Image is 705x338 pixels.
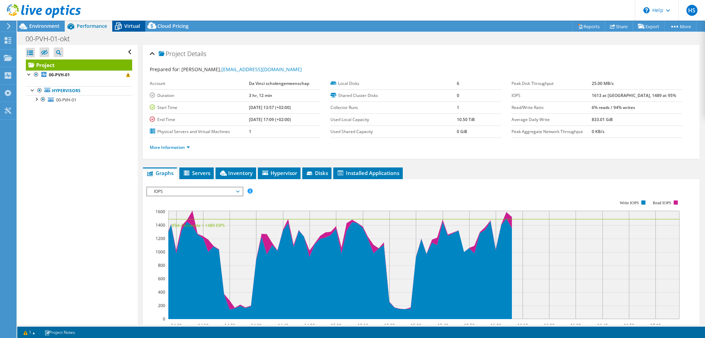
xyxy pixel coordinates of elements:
a: 1 [19,328,40,337]
text: 1200 [156,236,165,241]
a: Export [633,21,665,32]
label: Used Local Capacity [330,116,457,123]
b: 1613 at [GEOGRAPHIC_DATA], 1489 at 95% [592,92,676,98]
text: 14:00 [171,323,181,328]
a: Project [26,59,132,70]
span: IOPS [150,187,239,196]
label: Shared Cluster Disks [330,92,457,99]
b: 10.50 TiB [457,117,475,122]
text: 1000 [156,249,165,255]
span: Cloud Pricing [157,23,189,29]
a: [EMAIL_ADDRESS][DOMAIN_NAME] [221,66,302,73]
text: Write IOPS [620,200,639,205]
a: Share [605,21,633,32]
b: Da Vinci scholengemeenschap [249,80,309,86]
b: 1 [249,129,251,134]
span: Hypervisor [261,170,297,176]
text: 600 [158,276,165,282]
label: Collector Runs [330,104,457,111]
b: 3 hr, 12 min [249,92,272,98]
b: [DATE] 17:09 (+02:00) [249,117,291,122]
a: 00-PVH-01 [26,70,132,79]
text: 17:00 [650,323,661,328]
text: 0 [163,316,165,322]
label: Prepared for: [150,66,180,73]
text: 16:30 [570,323,581,328]
text: 16:20 [544,323,554,328]
a: Hypervisors [26,86,132,95]
label: Read/Write Ratio [512,104,592,111]
span: Project [159,51,186,57]
text: 16:50 [623,323,634,328]
label: Duration [150,92,249,99]
text: 1400 [156,222,165,228]
text: Read IOPS [653,200,671,205]
label: Peak Aggregate Network Throughput [512,128,592,135]
text: 15:20 [384,323,394,328]
b: [DATE] 13:57 (+02:00) [249,105,291,110]
text: 14:30 [251,323,261,328]
label: IOPS [512,92,592,99]
text: 14:20 [224,323,235,328]
text: 16:40 [597,323,608,328]
text: 15:00 [330,323,341,328]
b: 0 GiB [457,129,467,134]
text: 14:50 [304,323,315,328]
span: Graphs [146,170,173,176]
b: 25.00 MB/s [592,80,614,86]
svg: \n [643,7,650,13]
a: 00-PVH-01 [26,95,132,104]
text: 95th Percentile = 1489 IOPS [172,222,225,228]
text: 14:10 [198,323,208,328]
span: Virtual [124,23,140,29]
span: Disks [306,170,328,176]
label: Peak Disk Throughput [512,80,592,87]
span: 00-PVH-01 [56,97,76,103]
span: Inventory [219,170,253,176]
text: 15:30 [410,323,421,328]
text: 15:50 [464,323,474,328]
b: 0 [457,92,459,98]
b: 0 KB/s [592,129,604,134]
b: 1 [457,105,459,110]
a: More Information [150,144,190,150]
span: Installed Applications [337,170,399,176]
label: Start Time [150,104,249,111]
a: More [664,21,696,32]
text: 14:40 [277,323,288,328]
h1: 00-PVH-01-okt [22,35,81,43]
text: 15:10 [357,323,368,328]
b: 00-PVH-01 [49,72,70,78]
label: Account [150,80,249,87]
span: Environment [29,23,60,29]
span: Details [187,50,206,58]
text: 400 [158,289,165,295]
text: 16:00 [490,323,501,328]
span: Servers [183,170,210,176]
a: Reports [572,21,605,32]
text: 800 [158,262,165,268]
label: Average Daily Write [512,116,592,123]
a: Project Notes [40,328,80,337]
text: 16:10 [517,323,528,328]
span: HS [686,5,697,16]
text: 15:40 [437,323,448,328]
b: 6 [457,80,459,86]
label: Physical Servers and Virtual Machines [150,128,249,135]
span: [PERSON_NAME], [181,66,302,73]
span: Performance [77,23,107,29]
b: 6% reads / 94% writes [592,105,635,110]
label: Local Disks [330,80,457,87]
text: 200 [158,303,165,308]
label: Used Shared Capacity [330,128,457,135]
b: 833.01 GiB [592,117,613,122]
label: End Time [150,116,249,123]
text: 1600 [156,209,165,215]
